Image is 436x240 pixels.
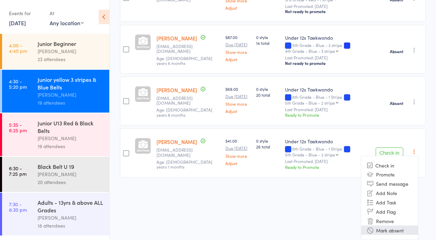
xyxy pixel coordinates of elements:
[38,170,103,178] div: [PERSON_NAME]
[38,214,103,222] div: [PERSON_NAME]
[38,40,103,47] div: Junior Beginner
[9,165,27,176] time: 6:30 - 7:25 pm
[285,49,335,53] div: 4th Grade - Blue - 3 stripe
[50,8,84,19] div: At
[38,222,103,230] div: 18 attendees
[361,225,418,235] li: Mark absent
[9,8,43,19] div: Events for
[38,47,103,55] div: [PERSON_NAME]
[225,154,250,158] a: Show more
[156,159,212,170] span: Age: [DEMOGRAPHIC_DATA] years 1 months
[285,9,370,14] div: Not ready to promote
[361,188,418,198] li: Add Note
[285,43,370,53] div: 5th Grade - Blue - 2 stripe
[285,152,335,157] div: 5th Grade - Blue - 2 stripe
[225,42,250,47] small: Due [DATE]
[361,161,418,170] li: Check in
[285,146,370,157] div: 6th Grade - Blue - 1 Stripe
[2,70,109,113] a: 4:30 -5:20 pmJunior yellow 3 stripes & Blue Belts[PERSON_NAME]19 attendees
[9,201,27,212] time: 7:30 - 8:30 pm
[256,138,280,144] span: 0 style
[2,193,109,236] a: 7:30 -8:30 pmAdults - 13yrs & above ALL Grades[PERSON_NAME]18 attendees
[38,119,103,134] div: Junior U13 Red & Black Belts
[225,109,250,113] a: Adjust
[2,34,109,69] a: 4:00 -4:40 pmJunior Beginner[PERSON_NAME]23 attendees
[156,44,220,54] small: marydelpol24@hotmail.com
[9,19,26,27] a: [DATE]
[256,92,280,98] span: 20 total
[156,55,212,66] span: Age: [DEMOGRAPHIC_DATA] years 6 months
[2,113,109,156] a: 5:35 -6:25 pmJunior U13 Red & Black Belts[PERSON_NAME]19 attendees
[361,179,418,188] li: Send message
[38,55,103,63] div: 23 attendees
[256,34,280,40] span: 0 style
[9,78,27,89] time: 4:30 - 5:20 pm
[50,19,84,27] div: Any location
[2,157,109,192] a: 6:30 -7:25 pmBlack Belt U 19[PERSON_NAME]20 attendees
[361,207,418,216] li: Add Flag
[38,178,103,186] div: 20 attendees
[256,144,280,150] span: 26 total
[390,100,403,106] strong: Absent
[9,42,27,54] time: 4:00 - 4:40 pm
[225,50,250,54] a: Show more
[225,102,250,106] a: Show more
[38,142,103,150] div: 19 attendees
[156,86,197,94] a: [PERSON_NAME]
[38,199,103,214] div: Adults - 13yrs & above ALL Grades
[285,4,370,9] small: Last Promoted: [DATE]
[38,91,103,99] div: [PERSON_NAME]
[156,138,197,145] a: [PERSON_NAME]
[361,216,418,225] li: Remove
[225,86,250,113] div: $69.00
[9,122,27,133] time: 5:35 - 6:25 pm
[225,138,250,165] div: $41.00
[285,95,370,105] div: 6th Grade - Blue - 1 Stripe
[285,164,370,170] div: Ready to Promote
[225,6,250,10] a: Adjust
[361,198,418,207] li: Add Task
[38,163,103,170] div: Black Belt U 19
[38,99,103,107] div: 19 attendees
[285,159,370,164] small: Last Promoted: [DATE]
[285,138,370,145] div: Under 12s Taekwondo
[285,107,370,112] small: Last Promoted: [DATE]
[156,147,220,157] small: emjaywalsh@gmail.com
[225,34,250,61] div: $87.00
[285,60,370,66] div: Not ready to promote
[225,161,250,165] a: Adjust
[38,76,103,91] div: Junior yellow 3 stripes & Blue Belts
[225,146,250,151] small: Due [DATE]
[38,134,103,142] div: [PERSON_NAME]
[285,112,370,118] div: Ready to Promote
[285,34,370,41] div: Under 12s Taekwondo
[225,94,250,99] small: Due [DATE]
[156,35,197,42] a: [PERSON_NAME]
[361,170,418,179] li: Promote
[285,55,370,60] small: Last Promoted: [DATE]
[376,147,403,159] button: Check in
[225,57,250,61] a: Adjust
[256,40,280,46] span: 14 total
[156,107,212,117] span: Age: [DEMOGRAPHIC_DATA] years 8 months
[285,86,370,93] div: Under 12s Taekwondo
[390,49,403,54] strong: Absent
[285,100,335,105] div: 5th Grade - Blue - 2 stripe
[256,86,280,92] span: 0 style
[156,96,220,106] small: premanand14@yahoo.com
